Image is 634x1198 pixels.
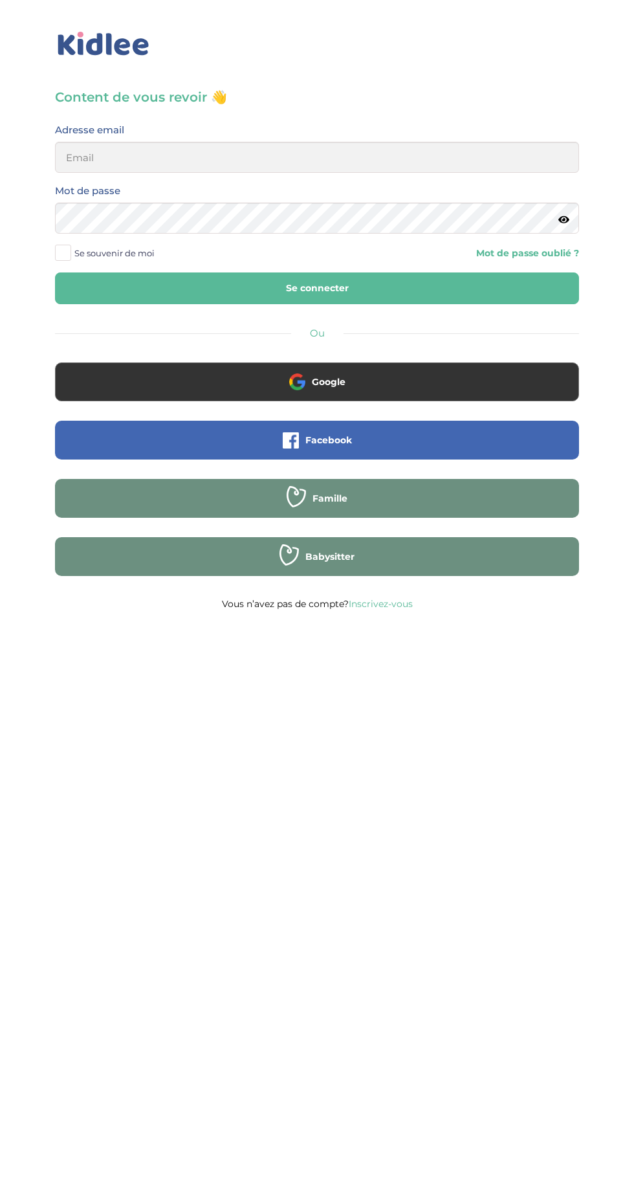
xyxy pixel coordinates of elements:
label: Mot de passe [55,183,120,199]
p: Vous n’avez pas de compte? [55,595,579,612]
a: Google [55,384,579,397]
h3: Content de vous revoir 👋 [55,88,579,106]
a: Facebook [55,443,579,455]
span: Se souvenir de moi [74,245,155,261]
button: Se connecter [55,272,579,304]
span: Famille [312,492,347,505]
a: Mot de passe oublié ? [476,247,579,260]
button: Babysitter [55,537,579,576]
button: Facebook [55,421,579,460]
input: Email [55,142,579,173]
img: logo_kidlee_bleu [55,29,152,59]
span: Babysitter [305,550,355,563]
label: Adresse email [55,122,124,139]
button: Google [55,362,579,401]
img: facebook.png [283,432,299,449]
a: Babysitter [55,559,579,571]
span: Facebook [305,434,352,447]
span: Ou [310,327,325,339]
span: Google [312,375,345,388]
img: google.png [289,373,305,390]
a: Famille [55,501,579,513]
button: Famille [55,479,579,518]
a: Inscrivez-vous [349,598,413,610]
